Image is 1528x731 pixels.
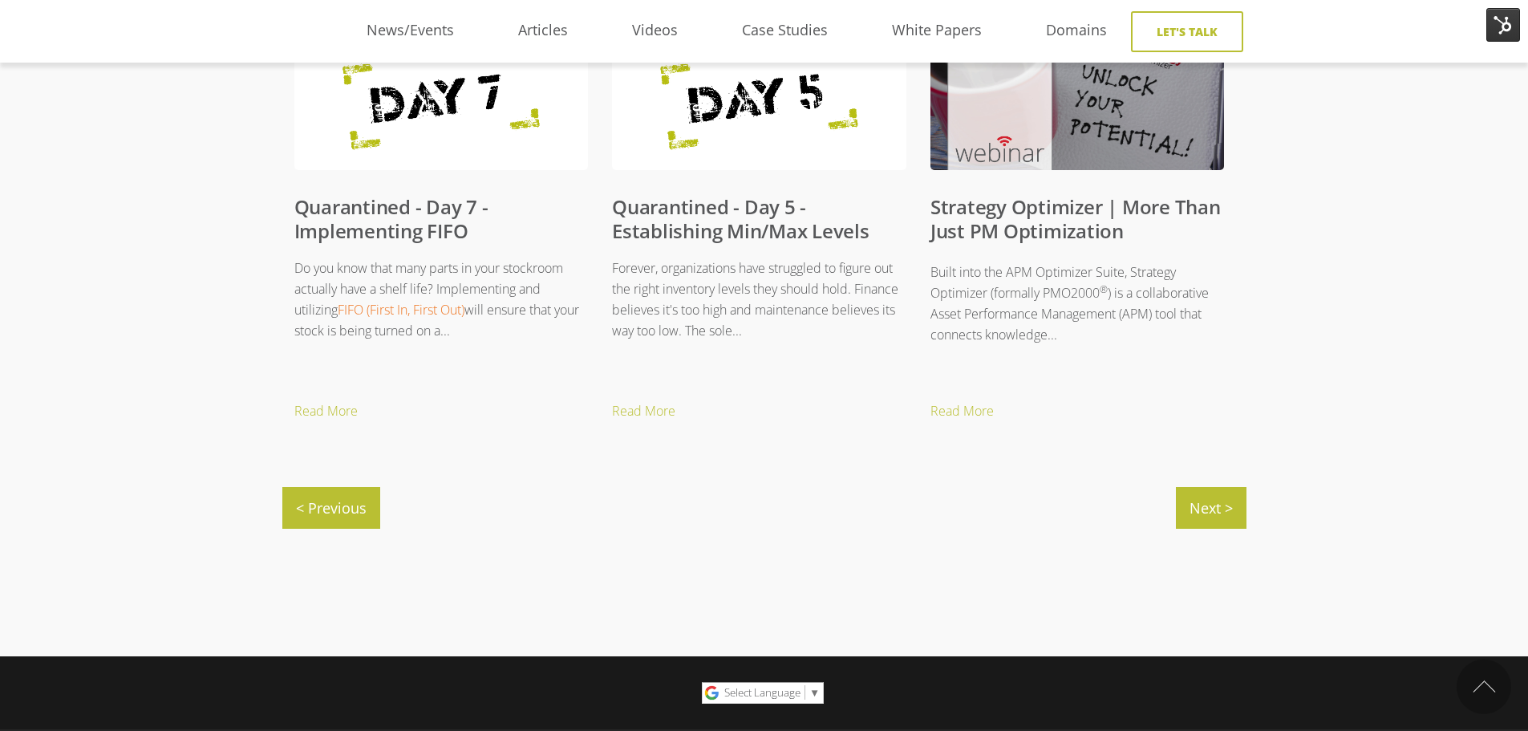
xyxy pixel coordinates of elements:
[809,685,820,700] span: ▼
[1131,11,1243,52] a: Let's Talk
[860,18,1014,43] a: White Papers
[1100,282,1108,296] sup: ®
[710,18,860,43] a: Case Studies
[282,487,380,529] a: < Previous
[334,18,486,43] a: News/Events
[294,258,589,342] p: Do you know that many parts in your stockroom actually have a shelf life? Implementing and utiliz...
[1486,8,1520,42] img: HubSpot Tools Menu Toggle
[930,10,1225,184] img: Strategy Optimizer | More Than Just PM Optimization
[294,10,589,184] img: Quarantined - Day 7 - Implementing FIFO
[600,18,710,43] a: Videos
[486,18,600,43] a: Articles
[930,193,1221,244] a: Strategy Optimizer | More Than Just PM Optimization
[1176,487,1246,529] a: Next >
[612,258,906,342] p: Forever, organizations have struggled to figure out the right inventory levels they should hold. ...
[612,193,869,244] a: Quarantined - Day 5 - Establishing Min/Max Levels
[1014,18,1139,43] a: Domains
[930,262,1225,346] p: Built into the APM Optimizer Suite, Strategy Optimizer (formally PMO2000 ) is a collaborative Ass...
[338,301,464,319] a: FIFO (First In, First Out)
[612,10,906,184] img: Quarantined - Day 5 - Establishing Min/Max Levels
[930,400,1249,424] a: Read More
[724,685,820,700] a: Select Language​
[294,193,488,244] a: Quarantined - Day 7 - Implementing FIFO
[612,400,930,424] a: Read More
[294,400,613,424] a: Read More
[724,685,800,700] span: Select Language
